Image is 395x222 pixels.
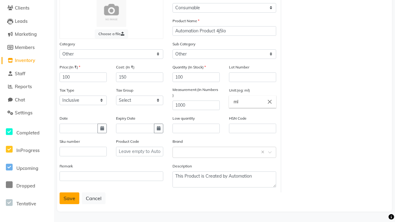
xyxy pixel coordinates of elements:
span: Members [15,44,35,50]
a: Chat [2,97,52,104]
a: Clients [2,5,52,12]
span: Inventory [15,57,35,63]
a: Leads [2,18,52,25]
label: Cost: (In ₹) [116,64,135,70]
label: Date [60,116,68,121]
label: Unit:(eg: ml) [229,88,250,93]
span: Upcoming [16,165,38,171]
span: Dropped [16,183,35,189]
label: Description [173,163,192,169]
label: Brand [173,139,183,144]
a: Members [2,44,52,51]
span: InProgress [16,147,39,153]
a: Marketing [2,31,52,38]
span: Completed [16,130,39,136]
label: Expiry Date [116,116,135,121]
a: Inventory [2,57,52,64]
label: Lot Number [229,64,249,70]
label: Sub Category [173,41,195,47]
label: Price:(In ₹) [60,64,80,70]
label: Sku number [60,139,80,144]
label: HSN Code [229,116,247,121]
span: Leads [15,18,27,24]
input: Leave empty to Autogenerate [116,147,163,156]
span: Chat [15,97,25,103]
button: Cancel [82,192,106,204]
span: Clear all [261,149,266,155]
a: Reports [2,83,52,90]
i: Close [266,98,273,105]
span: Clients [15,5,29,11]
label: Choose a file [95,29,128,39]
label: Measurement:(In Numbers ) [173,87,220,98]
label: Tax Group [116,88,133,93]
button: Save [60,192,79,204]
span: Staff [15,71,25,76]
span: Settings [15,110,32,116]
span: Reports [15,84,32,89]
label: Category [60,41,75,47]
a: Staff [2,70,52,77]
a: Settings [2,109,52,117]
label: Remark [60,163,73,169]
label: Product Code [116,139,139,144]
label: Low quantity [173,116,195,121]
span: Marketing [15,31,37,37]
label: Product Name [173,18,199,24]
label: Quantity (In Stock) [173,64,206,70]
label: Tax Type [60,88,74,93]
